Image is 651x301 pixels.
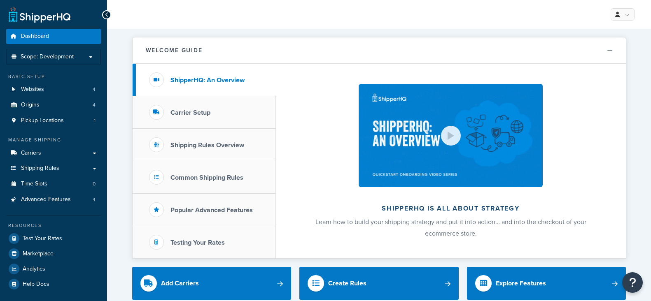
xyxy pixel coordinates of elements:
[93,86,96,93] span: 4
[6,97,101,113] li: Origins
[6,192,101,207] li: Advanced Features
[170,109,210,116] h3: Carrier Setup
[6,137,101,144] div: Manage Shipping
[6,262,101,276] a: Analytics
[23,235,62,242] span: Test Your Rates
[315,217,586,238] span: Learn how to build your shipping strategy and put it into action… and into the checkout of your e...
[298,205,604,212] h2: ShipperHQ is all about strategy
[6,73,101,80] div: Basic Setup
[170,141,244,149] h3: Shipping Rules Overview
[146,47,203,53] h2: Welcome Guide
[21,86,44,93] span: Websites
[6,176,101,192] li: Time Slots
[21,53,74,60] span: Scope: Development
[6,29,101,44] a: Dashboard
[170,206,253,214] h3: Popular Advanced Features
[23,281,49,288] span: Help Docs
[170,239,225,246] h3: Testing Your Rates
[6,277,101,292] a: Help Docs
[133,37,626,64] button: Welcome Guide
[161,278,199,289] div: Add Carriers
[6,231,101,246] a: Test Your Rates
[23,266,45,273] span: Analytics
[496,278,546,289] div: Explore Features
[6,97,101,113] a: Origins4
[6,222,101,229] div: Resources
[6,176,101,192] a: Time Slots0
[21,117,64,124] span: Pickup Locations
[170,174,243,181] h3: Common Shipping Rules
[94,117,96,124] span: 1
[21,150,41,157] span: Carriers
[328,278,366,289] div: Create Rules
[6,113,101,128] li: Pickup Locations
[21,102,40,109] span: Origins
[622,272,643,293] button: Open Resource Center
[467,267,626,300] a: Explore Features
[6,82,101,97] li: Websites
[23,250,54,257] span: Marketplace
[6,146,101,161] a: Carriers
[21,33,49,40] span: Dashboard
[93,181,96,188] span: 0
[21,196,71,203] span: Advanced Features
[21,181,47,188] span: Time Slots
[6,246,101,261] a: Marketplace
[299,267,459,300] a: Create Rules
[6,113,101,128] a: Pickup Locations1
[6,161,101,176] a: Shipping Rules
[6,192,101,207] a: Advanced Features4
[6,82,101,97] a: Websites4
[93,196,96,203] span: 4
[359,84,542,187] img: ShipperHQ is all about strategy
[170,76,245,84] h3: ShipperHQ: An Overview
[93,102,96,109] span: 4
[21,165,59,172] span: Shipping Rules
[132,267,292,300] a: Add Carriers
